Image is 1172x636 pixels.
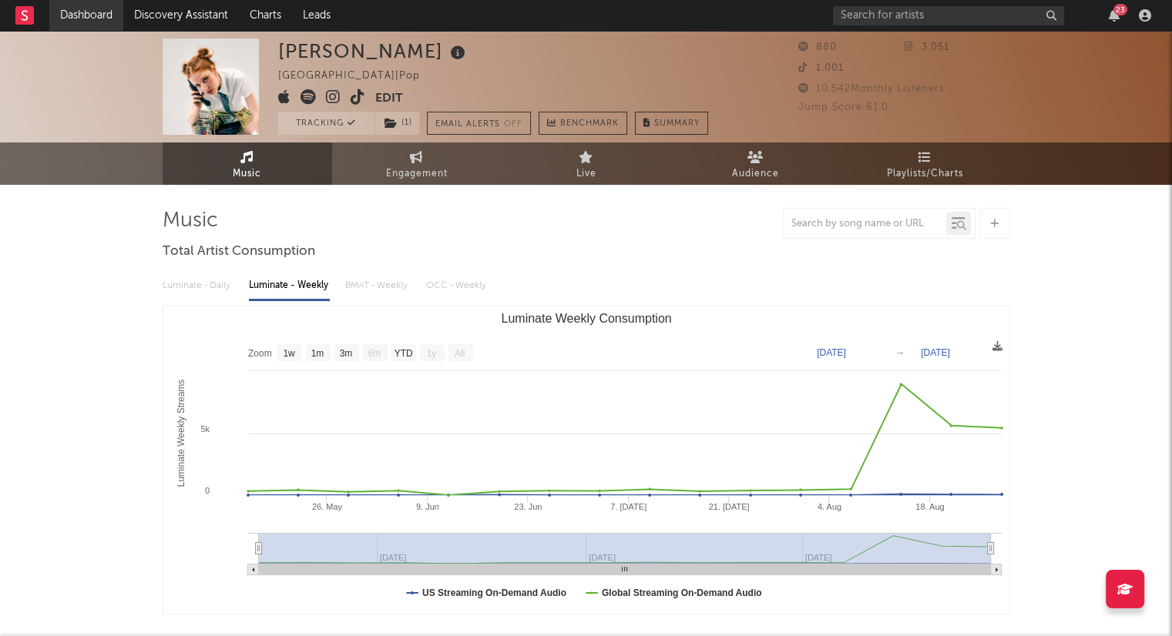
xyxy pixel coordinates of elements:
[504,120,522,129] em: Off
[454,348,464,359] text: All
[163,243,315,261] span: Total Artist Consumption
[283,348,295,359] text: 1w
[514,502,542,511] text: 23. Jun
[278,38,469,64] div: [PERSON_NAME]
[415,502,438,511] text: 9. Jun
[386,165,448,183] span: Engagement
[422,587,566,598] text: US Streaming On-Demand Audio
[921,347,950,358] text: [DATE]
[374,112,420,135] span: ( 1 )
[278,112,374,135] button: Tracking
[654,119,700,128] span: Summary
[339,348,352,359] text: 3m
[798,42,837,52] span: 880
[915,502,944,511] text: 18. Aug
[841,142,1010,185] a: Playlists/Charts
[610,502,646,511] text: 7. [DATE]
[200,424,210,433] text: 5k
[560,115,619,133] span: Benchmark
[204,486,209,495] text: 0
[394,348,412,359] text: YTD
[427,112,531,135] button: Email AlertsOff
[708,502,749,511] text: 21. [DATE]
[175,380,186,487] text: Luminate Weekly Streams
[732,165,779,183] span: Audience
[895,347,905,358] text: →
[784,218,946,230] input: Search by song name or URL
[817,347,846,358] text: [DATE]
[311,348,324,359] text: 1m
[163,306,1009,614] svg: Luminate Weekly Consumption
[539,112,627,135] a: Benchmark
[576,165,596,183] span: Live
[798,102,888,112] span: Jump Score: 61.0
[904,42,949,52] span: 3.051
[887,165,963,183] span: Playlists/Charts
[311,502,342,511] text: 26. May
[502,142,671,185] a: Live
[601,587,761,598] text: Global Streaming On-Demand Audio
[833,6,1064,25] input: Search for artists
[249,273,330,299] div: Luminate - Weekly
[1109,9,1120,22] button: 23
[817,502,841,511] text: 4. Aug
[1113,4,1127,15] div: 23
[248,348,272,359] text: Zoom
[332,142,502,185] a: Engagement
[426,348,436,359] text: 1y
[798,84,945,94] span: 10.542 Monthly Listeners
[368,348,381,359] text: 6m
[163,142,332,185] a: Music
[501,312,671,325] text: Luminate Weekly Consumption
[375,89,403,109] button: Edit
[798,63,844,73] span: 1.001
[278,67,438,85] div: [GEOGRAPHIC_DATA] | Pop
[233,165,261,183] span: Music
[635,112,708,135] button: Summary
[671,142,841,185] a: Audience
[375,112,419,135] button: (1)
